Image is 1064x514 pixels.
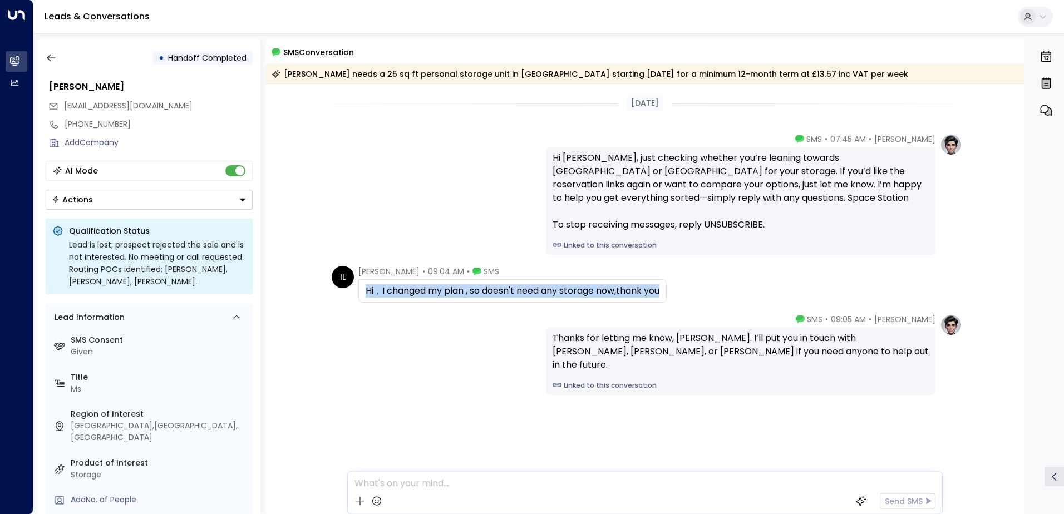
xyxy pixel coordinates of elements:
[806,134,822,145] span: SMS
[71,457,248,469] label: Product of Interest
[467,266,470,277] span: •
[874,314,935,325] span: [PERSON_NAME]
[553,240,929,250] a: Linked to this conversation
[825,134,827,145] span: •
[940,134,962,156] img: profile-logo.png
[52,195,93,205] div: Actions
[332,266,354,288] div: IL
[874,134,935,145] span: [PERSON_NAME]
[869,314,871,325] span: •
[358,266,420,277] span: [PERSON_NAME]
[825,314,828,325] span: •
[830,134,866,145] span: 07:45 AM
[272,68,908,80] div: [PERSON_NAME] needs a 25 sq ft personal storage unit in [GEOGRAPHIC_DATA] starting [DATE] for a m...
[553,151,929,231] div: Hi [PERSON_NAME], just checking whether you’re leaning towards [GEOGRAPHIC_DATA] or [GEOGRAPHIC_D...
[64,100,193,112] span: irenelu2023@163.com
[71,346,248,358] div: Given
[553,332,929,372] div: Thanks for letting me know, [PERSON_NAME]. I’ll put you in touch with [PERSON_NAME], [PERSON_NAME...
[65,165,98,176] div: AI Mode
[627,95,663,111] div: [DATE]
[428,266,464,277] span: 09:04 AM
[71,469,248,481] div: Storage
[422,266,425,277] span: •
[831,314,866,325] span: 09:05 AM
[64,100,193,111] span: [EMAIL_ADDRESS][DOMAIN_NAME]
[71,408,248,420] label: Region of Interest
[940,314,962,336] img: profile-logo.png
[869,134,871,145] span: •
[553,380,929,391] a: Linked to this conversation
[168,52,247,63] span: Handoff Completed
[71,334,248,346] label: SMS Consent
[71,494,248,506] div: AddNo. of People
[46,190,253,210] div: Button group with a nested menu
[69,239,246,288] div: Lead is lost; prospect rejected the sale and is not interested. No meeting or call requested. Rou...
[807,314,822,325] span: SMS
[71,372,248,383] label: Title
[366,284,659,298] div: Hi，I changed my plan , so doesn't need any storage now,thank you
[65,137,253,149] div: AddCompany
[69,225,246,236] p: Qualification Status
[51,312,125,323] div: Lead Information
[159,48,164,68] div: •
[49,80,253,93] div: [PERSON_NAME]
[71,383,248,395] div: Ms
[283,46,354,58] span: SMS Conversation
[46,190,253,210] button: Actions
[484,266,499,277] span: SMS
[71,420,248,443] div: [GEOGRAPHIC_DATA],[GEOGRAPHIC_DATA],[GEOGRAPHIC_DATA]
[45,10,150,23] a: Leads & Conversations
[65,118,253,130] div: [PHONE_NUMBER]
